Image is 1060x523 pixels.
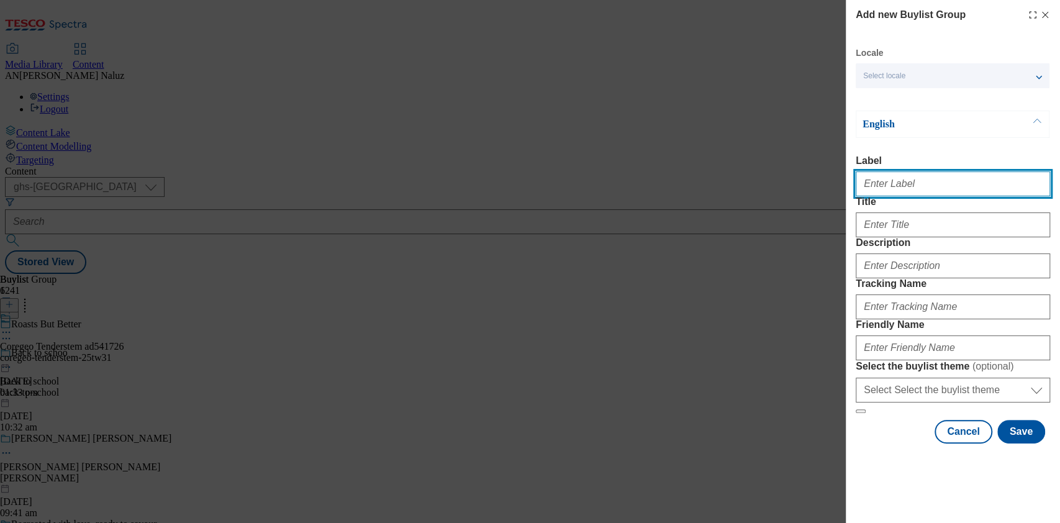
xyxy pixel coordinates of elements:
label: Description [856,237,1050,248]
p: English [863,118,993,130]
span: Select locale [863,71,905,81]
button: Save [997,420,1045,443]
input: Enter Label [856,171,1050,196]
label: Title [856,196,1050,207]
label: Tracking Name [856,278,1050,289]
h4: Add new Buylist Group [856,7,966,22]
span: ( optional ) [972,361,1014,371]
input: Enter Title [856,212,1050,237]
label: Select the buylist theme [856,360,1050,373]
button: Select locale [856,63,1049,88]
input: Enter Tracking Name [856,294,1050,319]
input: Enter Friendly Name [856,335,1050,360]
button: Cancel [935,420,992,443]
label: Friendly Name [856,319,1050,330]
div: Modal [856,7,1050,443]
label: Label [856,155,1050,166]
input: Enter Description [856,253,1050,278]
label: Locale [856,50,883,57]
